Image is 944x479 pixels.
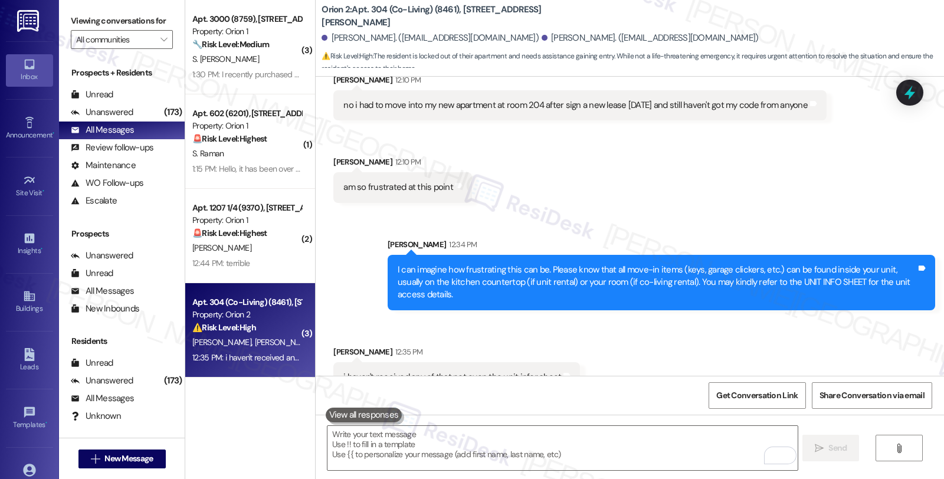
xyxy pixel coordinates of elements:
[6,402,53,434] a: Templates •
[71,177,143,189] div: WO Follow-ups
[71,142,153,154] div: Review follow-ups
[71,267,113,280] div: Unread
[192,258,250,268] div: 12:44 PM: terrible
[192,13,301,25] div: Apt. 3000 (8759), [STREET_ADDRESS]
[333,346,580,362] div: [PERSON_NAME]
[192,133,267,144] strong: 🚨 Risk Level: Highest
[17,10,41,32] img: ResiDesk Logo
[802,435,860,461] button: Send
[71,88,113,101] div: Unread
[71,375,133,387] div: Unanswered
[192,322,256,333] strong: ⚠️ Risk Level: High
[160,35,167,44] i: 
[45,419,47,427] span: •
[192,54,259,64] span: S. [PERSON_NAME]
[322,51,372,61] strong: ⚠️ Risk Level: High
[71,106,133,119] div: Unanswered
[42,187,44,195] span: •
[392,346,423,358] div: 12:35 PM
[343,181,453,193] div: am so frustrated at this point
[6,345,53,376] a: Leads
[192,296,301,309] div: Apt. 304 (Co-Living) (8461), [STREET_ADDRESS][PERSON_NAME]
[71,159,136,172] div: Maintenance
[71,357,113,369] div: Unread
[255,337,314,347] span: [PERSON_NAME]
[192,148,224,159] span: S. Raman
[192,163,804,174] div: 1:15 PM: Hello, it has been over a week that our unit has not had gas. We have received no commun...
[192,214,301,227] div: Property: Orion 1
[192,337,255,347] span: [PERSON_NAME]
[104,452,153,465] span: New Message
[71,12,173,30] label: Viewing conversations for
[192,309,301,321] div: Property: Orion 2
[192,39,269,50] strong: 🔧 Risk Level: Medium
[343,371,561,383] div: i haven't received any of that not even the unit infor sheet
[91,454,100,464] i: 
[392,74,421,86] div: 12:10 PM
[322,32,539,44] div: [PERSON_NAME]. ([EMAIL_ADDRESS][DOMAIN_NAME])
[828,442,847,454] span: Send
[446,238,477,251] div: 12:34 PM
[6,54,53,86] a: Inbox
[161,103,185,122] div: (173)
[388,238,935,255] div: [PERSON_NAME]
[6,228,53,260] a: Insights •
[6,170,53,202] a: Site Visit •
[71,195,117,207] div: Escalate
[59,67,185,79] div: Prospects + Residents
[322,4,558,29] b: Orion 2: Apt. 304 (Co-Living) (8461), [STREET_ADDRESS][PERSON_NAME]
[6,286,53,318] a: Buildings
[709,382,805,409] button: Get Conversation Link
[192,25,301,38] div: Property: Orion 1
[542,32,759,44] div: [PERSON_NAME]. ([EMAIL_ADDRESS][DOMAIN_NAME])
[71,392,134,405] div: All Messages
[41,245,42,253] span: •
[716,389,798,402] span: Get Conversation Link
[894,444,903,453] i: 
[333,74,827,90] div: [PERSON_NAME]
[71,410,121,422] div: Unknown
[343,99,808,111] div: no i had to move into my new apartment at room 204 after sign a new lease [DATE] and still haven'...
[59,335,185,347] div: Residents
[76,30,154,49] input: All communities
[192,202,301,214] div: Apt. 1207 1/4 (9370), [STREET_ADDRESS]
[71,285,134,297] div: All Messages
[322,50,944,76] span: : The resident is locked out of their apartment and needs assistance gaining entry. While not a l...
[192,228,267,238] strong: 🚨 Risk Level: Highest
[392,156,421,168] div: 12:10 PM
[161,372,185,390] div: (173)
[327,426,797,470] textarea: To enrich screen reader interactions, please activate Accessibility in Grammarly extension settings
[53,129,54,137] span: •
[820,389,925,402] span: Share Conversation via email
[192,352,421,363] div: 12:35 PM: i haven't received any of that not even the unit infor sheet
[71,124,134,136] div: All Messages
[78,450,166,468] button: New Message
[192,120,301,132] div: Property: Orion 1
[815,444,824,453] i: 
[59,228,185,240] div: Prospects
[812,382,932,409] button: Share Conversation via email
[398,264,916,301] div: I can imagine how frustrating this can be. Please know that all move-in items (keys, garage click...
[192,242,251,253] span: [PERSON_NAME]
[333,156,472,172] div: [PERSON_NAME]
[71,303,139,315] div: New Inbounds
[71,250,133,262] div: Unanswered
[192,107,301,120] div: Apt. 602 (6201), [STREET_ADDRESS]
